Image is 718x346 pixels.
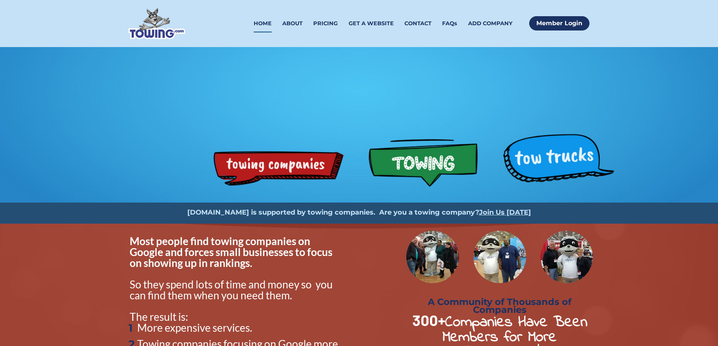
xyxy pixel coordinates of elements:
strong: A Community of Thousands of Companies [428,296,574,315]
span: So they spend lots of time and money so you can find them when you need them. [130,278,335,302]
a: CONTACT [404,15,432,32]
span: The result is: [130,310,188,323]
a: Join Us [DATE] [479,208,531,216]
a: ABOUT [282,15,303,32]
a: GET A WEBSITE [349,15,394,32]
a: PRICING [313,15,338,32]
strong: [DOMAIN_NAME] is supported by towing companies. Are you a towing company? [187,208,479,216]
a: HOME [254,15,272,32]
img: Towing.com Logo [129,8,185,39]
strong: 300+ [412,311,445,329]
a: Member Login [529,16,589,30]
a: ADD COMPANY [468,15,513,32]
strong: Companies Have Been [445,311,587,334]
span: Most people find towing companies on Google and forces small businesses to focus on showing up in... [130,235,334,269]
span: More expensive services. [137,321,252,334]
a: FAQs [442,15,457,32]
